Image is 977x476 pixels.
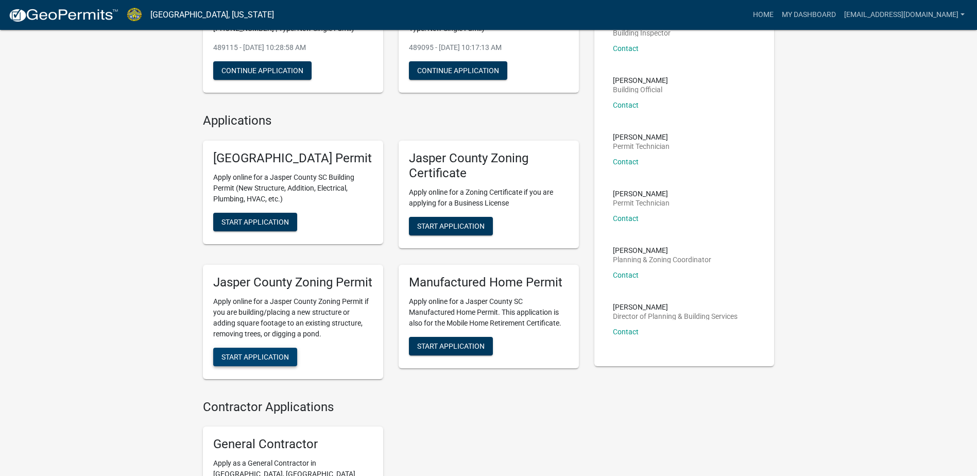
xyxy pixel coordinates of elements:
[613,328,639,336] a: Contact
[213,42,373,53] p: 489115 - [DATE] 10:28:58 AM
[203,400,579,415] h4: Contractor Applications
[613,271,639,279] a: Contact
[613,143,670,150] p: Permit Technician
[221,352,289,361] span: Start Application
[127,8,142,22] img: Jasper County, South Carolina
[778,5,840,25] a: My Dashboard
[409,187,569,209] p: Apply online for a Zoning Certificate if you are applying for a Business License
[213,348,297,366] button: Start Application
[613,303,738,311] p: [PERSON_NAME]
[613,158,639,166] a: Contact
[613,77,668,84] p: [PERSON_NAME]
[613,190,670,197] p: [PERSON_NAME]
[409,337,493,355] button: Start Application
[409,275,569,290] h5: Manufactured Home Permit
[613,256,711,263] p: Planning & Zoning Coordinator
[840,5,969,25] a: [EMAIL_ADDRESS][DOMAIN_NAME]
[213,275,373,290] h5: Jasper County Zoning Permit
[409,61,507,80] button: Continue Application
[417,222,485,230] span: Start Application
[203,113,579,387] wm-workflow-list-section: Applications
[613,44,639,53] a: Contact
[613,199,670,207] p: Permit Technician
[150,6,274,24] a: [GEOGRAPHIC_DATA], [US_STATE]
[213,151,373,166] h5: [GEOGRAPHIC_DATA] Permit
[613,101,639,109] a: Contact
[613,214,639,223] a: Contact
[613,313,738,320] p: Director of Planning & Building Services
[213,172,373,205] p: Apply online for a Jasper County SC Building Permit (New Structure, Addition, Electrical, Plumbin...
[213,296,373,339] p: Apply online for a Jasper County Zoning Permit if you are building/placing a new structure or add...
[613,133,670,141] p: [PERSON_NAME]
[613,86,668,93] p: Building Official
[409,217,493,235] button: Start Application
[613,29,671,37] p: Building Inspector
[749,5,778,25] a: Home
[221,218,289,226] span: Start Application
[213,61,312,80] button: Continue Application
[203,113,579,128] h4: Applications
[613,247,711,254] p: [PERSON_NAME]
[213,437,373,452] h5: General Contractor
[409,42,569,53] p: 489095 - [DATE] 10:17:13 AM
[409,296,569,329] p: Apply online for a Jasper County SC Manufactured Home Permit. This application is also for the Mo...
[417,342,485,350] span: Start Application
[213,213,297,231] button: Start Application
[409,151,569,181] h5: Jasper County Zoning Certificate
